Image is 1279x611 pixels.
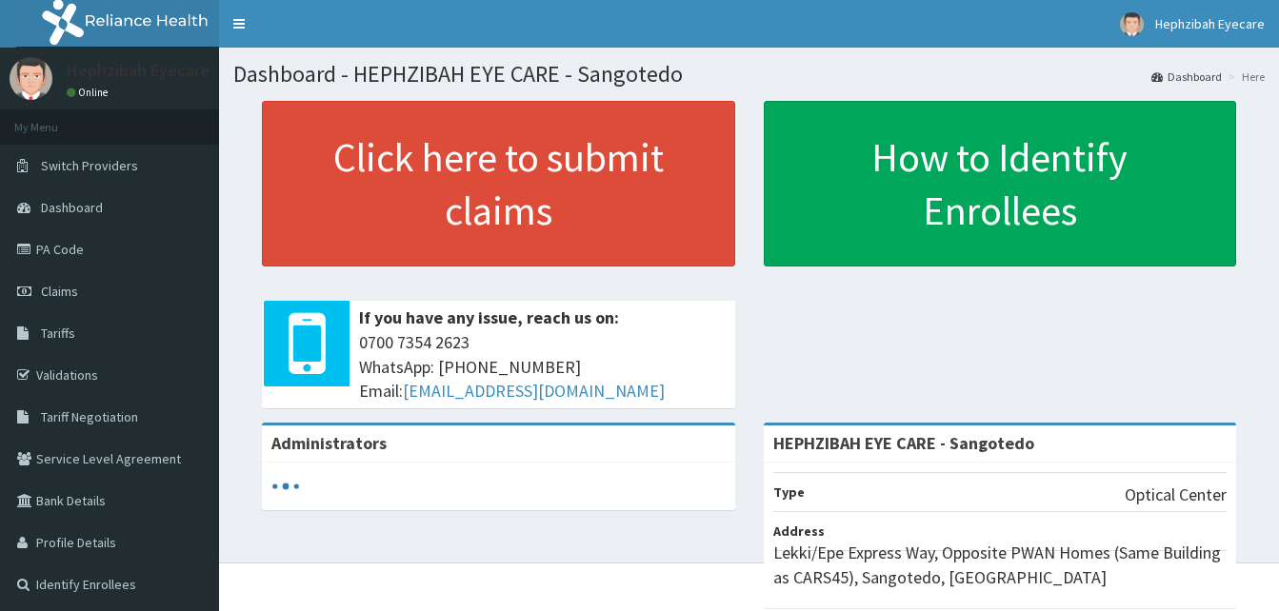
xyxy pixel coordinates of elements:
[67,86,112,99] a: Online
[773,541,1228,589] p: Lekki/Epe Express Way, Opposite PWAN Homes (Same Building as CARS45), Sangotedo, [GEOGRAPHIC_DATA]
[271,472,300,501] svg: audio-loading
[773,432,1034,454] strong: HEPHZIBAH EYE CARE - Sangotedo
[262,101,735,266] a: Click here to submit claims
[1224,69,1265,85] li: Here
[403,380,665,402] a: [EMAIL_ADDRESS][DOMAIN_NAME]
[1155,15,1265,32] span: Hephzibah Eyecare
[41,199,103,216] span: Dashboard
[1151,69,1222,85] a: Dashboard
[41,408,138,425] span: Tariff Negotiation
[764,101,1237,266] a: How to Identify Enrollees
[359,306,619,328] b: If you have any issue, reach us on:
[1125,483,1227,507] p: Optical Center
[773,483,805,501] b: Type
[1120,12,1144,36] img: User Image
[10,57,52,100] img: User Image
[359,330,726,404] span: 0700 7354 2623 WhatsApp: [PHONE_NUMBER] Email:
[41,325,75,342] span: Tariffs
[271,432,387,454] b: Administrators
[773,522,825,540] b: Address
[67,62,210,79] p: Hephzibah Eyecare
[41,283,78,300] span: Claims
[41,157,138,174] span: Switch Providers
[233,62,1265,87] h1: Dashboard - HEPHZIBAH EYE CARE - Sangotedo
